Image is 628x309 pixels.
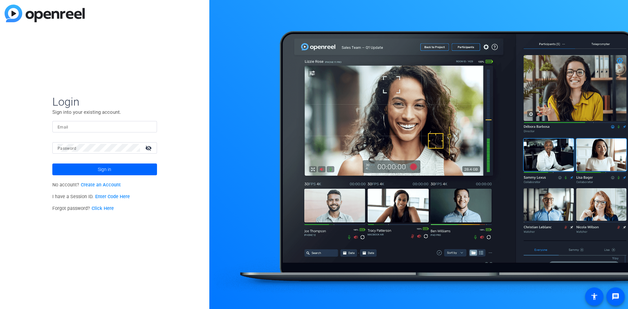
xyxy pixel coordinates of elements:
[52,95,157,109] span: Login
[52,109,157,116] p: Sign into your existing account.
[52,182,121,188] span: No account?
[52,163,157,175] button: Sign in
[52,206,114,211] span: Forgot password?
[81,182,121,188] a: Create an Account
[58,146,76,151] mat-label: Password
[5,5,85,22] img: blue-gradient.svg
[141,143,157,153] mat-icon: visibility_off
[58,125,68,129] mat-label: Email
[590,293,598,300] mat-icon: accessibility
[52,194,130,199] span: I have a Session ID.
[612,293,619,300] mat-icon: message
[95,194,130,199] a: Enter Code Here
[98,161,111,178] span: Sign in
[58,123,152,130] input: Enter Email Address
[92,206,114,211] a: Click Here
